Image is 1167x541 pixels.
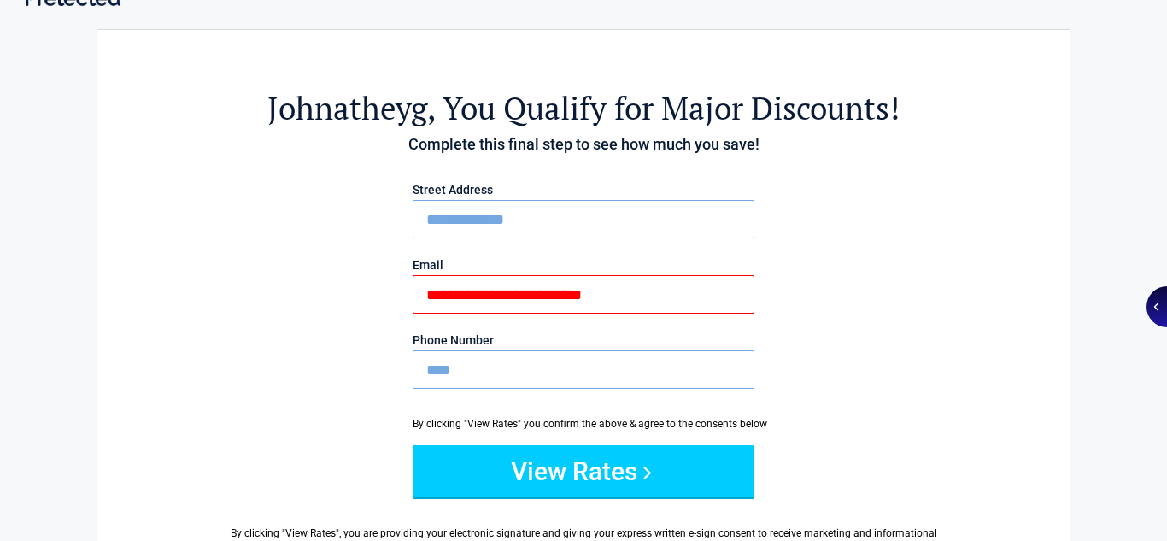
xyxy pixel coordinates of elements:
div: By clicking "View Rates" you confirm the above & agree to the consents below [413,416,754,432]
label: Phone Number [413,334,754,346]
label: Email [413,259,754,271]
span: johnatheyg [267,87,427,129]
button: View Rates [413,445,754,497]
h2: , You Qualify for Major Discounts! [191,87,976,129]
span: View Rates [285,527,336,539]
h4: Complete this final step to see how much you save! [191,133,976,156]
label: Street Address [413,184,754,196]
